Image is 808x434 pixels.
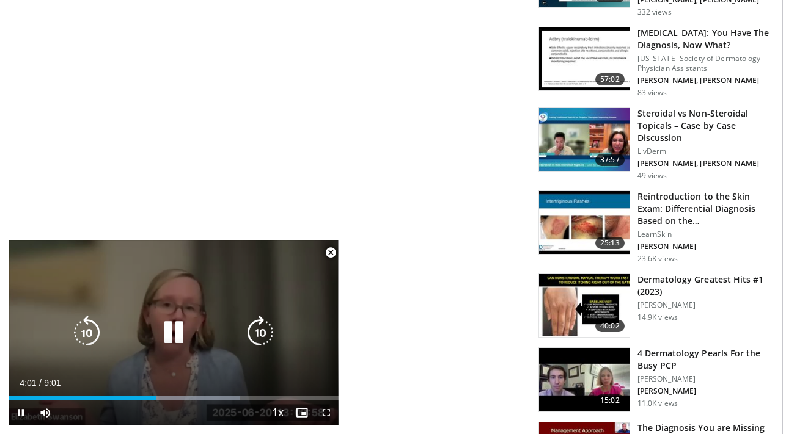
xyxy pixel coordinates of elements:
[538,107,775,181] a: 37:57 Steroidal vs Non-Steroidal Topicals – Case by Case Discussion LivDerm [PERSON_NAME], [PERSO...
[538,27,775,98] a: 57:02 [MEDICAL_DATA]: You Have The Diagnosis, Now What? [US_STATE] Society of Dermatology Physici...
[595,394,625,407] span: 15:02
[637,386,775,396] p: [PERSON_NAME]
[637,374,775,384] p: [PERSON_NAME]
[595,73,625,85] span: 57:02
[318,240,343,266] button: Close
[637,242,775,251] p: [PERSON_NAME]
[538,190,775,264] a: 25:13 Reintroduction to the Skin Exam: Differential Diagnosis Based on the… LearnSkin [PERSON_NAM...
[539,191,630,255] img: 022c50fb-a848-4cac-a9d8-ea0906b33a1b.150x105_q85_crop-smart_upscale.jpg
[637,159,775,168] p: [PERSON_NAME], [PERSON_NAME]
[538,273,775,338] a: 40:02 Dermatology Greatest Hits #1 (2023) [PERSON_NAME] 14.9K views
[637,300,775,310] p: [PERSON_NAME]
[637,7,672,17] p: 332 views
[637,146,775,156] p: LivDerm
[9,400,33,425] button: Pause
[595,154,625,166] span: 37:57
[20,378,36,388] span: 4:01
[595,320,625,332] span: 40:02
[539,108,630,172] img: 1e982010-499e-4980-ba2c-c8f5ace71b10.150x105_q85_crop-smart_upscale.jpg
[539,348,630,411] img: 04c704bc-886d-4395-b463-610399d2ca6d.150x105_q85_crop-smart_upscale.jpg
[265,400,290,425] button: Playback Rate
[538,347,775,412] a: 15:02 4 Dermatology Pearls For the Busy PCP [PERSON_NAME] [PERSON_NAME] 11.0K views
[595,237,625,249] span: 25:13
[33,400,57,425] button: Mute
[539,274,630,338] img: 167f4955-2110-4677-a6aa-4d4647c2ca19.150x105_q85_crop-smart_upscale.jpg
[637,107,775,144] h3: Steroidal vs Non-Steroidal Topicals – Case by Case Discussion
[637,88,667,98] p: 83 views
[44,378,61,388] span: 9:01
[39,378,42,388] span: /
[9,240,339,425] video-js: Video Player
[290,400,314,425] button: Enable picture-in-picture mode
[637,254,678,264] p: 23.6K views
[539,27,630,91] img: c977dd84-116a-4d7d-b308-8de04b99391e.150x105_q85_crop-smart_upscale.jpg
[637,54,775,73] p: [US_STATE] Society of Dermatology Physician Assistants
[314,400,339,425] button: Fullscreen
[637,347,775,372] h3: 4 Dermatology Pearls For the Busy PCP
[637,190,775,227] h3: Reintroduction to the Skin Exam: Differential Diagnosis Based on the…
[637,76,775,85] p: [PERSON_NAME], [PERSON_NAME]
[637,171,667,181] p: 49 views
[637,230,775,239] p: LearnSkin
[637,313,678,322] p: 14.9K views
[637,27,775,51] h3: [MEDICAL_DATA]: You Have The Diagnosis, Now What?
[637,399,678,408] p: 11.0K views
[637,273,775,298] h3: Dermatology Greatest Hits #1 (2023)
[9,396,339,400] div: Progress Bar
